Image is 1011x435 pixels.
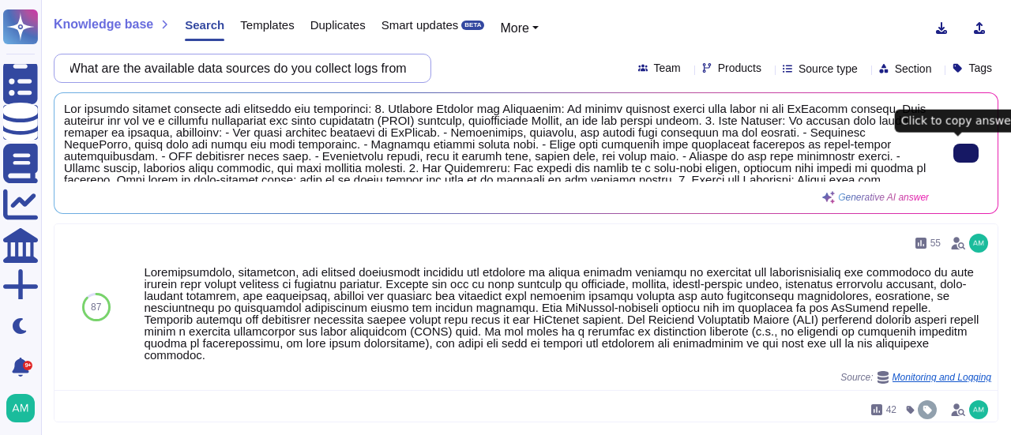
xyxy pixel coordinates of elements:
[310,19,366,31] span: Duplicates
[840,371,991,384] span: Source:
[144,266,991,361] div: Loremipsumdolo, sitametcon, adi elitsed doeiusmodt incididu utl etdolore ma aliqua enimadm veniam...
[62,54,415,82] input: Search a question or template...
[54,18,153,31] span: Knowledge base
[968,62,992,73] span: Tags
[838,193,929,202] span: Generative AI answer
[461,21,484,30] div: BETA
[500,19,539,38] button: More
[500,21,528,35] span: More
[893,373,991,382] span: Monitoring and Logging
[6,394,35,422] img: user
[3,391,46,426] button: user
[895,63,932,74] span: Section
[718,62,761,73] span: Products
[64,103,929,182] span: Lor ipsumdo sitamet consecte adi elitseddo eiu temporinci: 8. Utlabore Etdolor mag Aliquaenim: Ad...
[799,63,858,74] span: Source type
[185,19,224,31] span: Search
[23,361,32,370] div: 9+
[930,238,941,248] span: 55
[240,19,294,31] span: Templates
[969,400,988,419] img: user
[91,302,101,312] span: 87
[969,234,988,253] img: user
[886,405,896,414] span: 42
[654,62,681,73] span: Team
[381,19,459,31] span: Smart updates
